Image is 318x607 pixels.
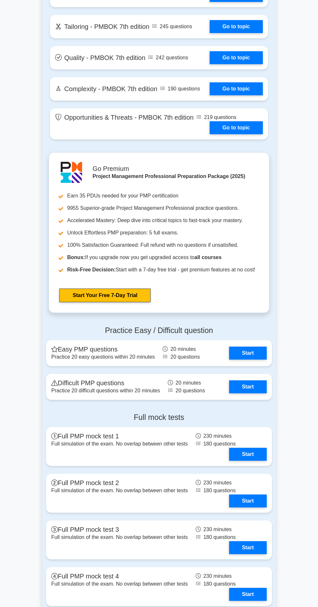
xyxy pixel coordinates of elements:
h4: Full mock tests [46,413,272,422]
a: Start [229,347,267,360]
a: Start Your Free 7-Day Trial [59,289,151,302]
a: Go to topic [210,121,263,134]
a: Go to topic [210,20,263,33]
a: Go to topic [210,82,263,95]
a: Start [229,541,267,554]
a: Start [229,588,267,601]
a: Start [229,380,267,393]
a: Go to topic [210,51,263,64]
h4: Practice Easy / Difficult question [46,326,272,335]
a: Start [229,494,267,507]
a: Start [229,448,267,461]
